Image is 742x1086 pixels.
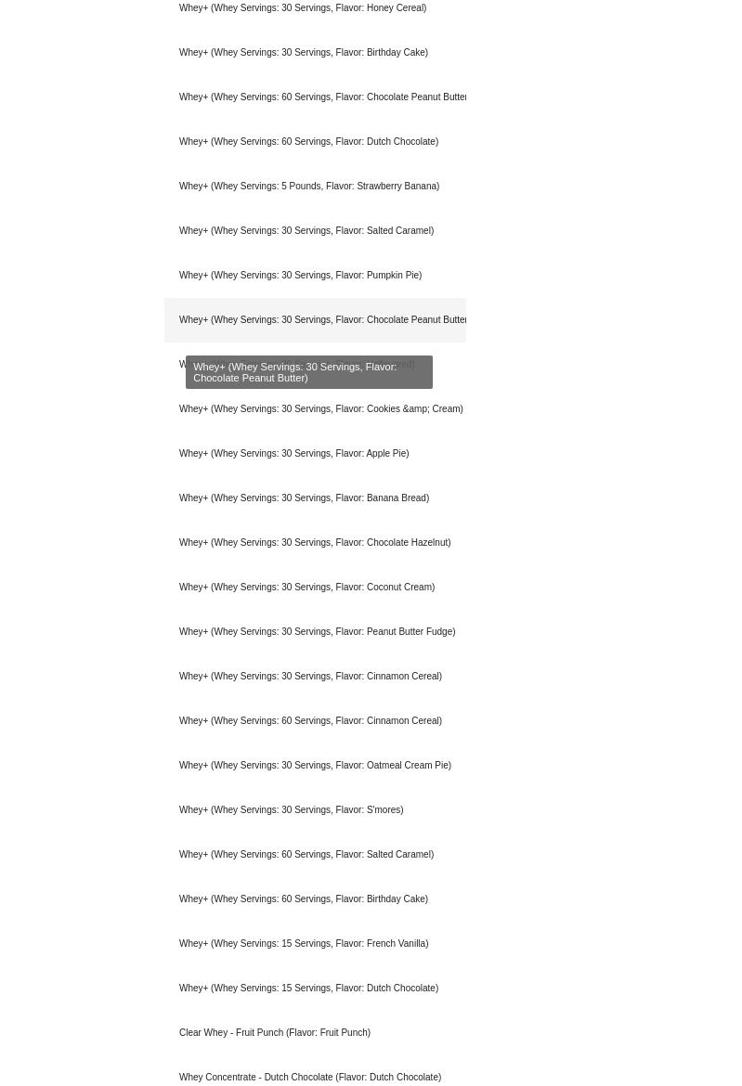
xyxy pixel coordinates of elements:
[164,298,466,343] div: Whey+ (Whey Servings: 30 Servings, Flavor: Chocolate Peanut Butter)
[164,476,466,521] div: Whey+ (Whey Servings: 30 Servings, Flavor: Banana Bread)
[164,164,466,209] div: Whey+ (Whey Servings: 5 Pounds, Flavor: Strawberry Banana)
[164,209,466,253] div: Whey+ (Whey Servings: 30 Servings, Flavor: Salted Caramel)
[164,922,466,966] div: Whey+ (Whey Servings: 15 Servings, Flavor: French Vanilla)
[164,120,466,164] div: Whey+ (Whey Servings: 60 Servings, Flavor: Dutch Chocolate)
[164,1011,466,1055] div: Clear Whey - Fruit Punch (Flavor: Fruit Punch)
[164,565,466,610] div: Whey+ (Whey Servings: 30 Servings, Flavor: Coconut Cream)
[164,432,466,476] div: Whey+ (Whey Servings: 30 Servings, Flavor: Apple Pie)
[164,966,466,1011] div: Whey+ (Whey Servings: 15 Servings, Flavor: Dutch Chocolate)
[164,788,466,833] div: Whey+ (Whey Servings: 30 Servings, Flavor: S'mores)
[164,31,466,75] div: Whey+ (Whey Servings: 30 Servings, Flavor: Birthday Cake)
[164,75,466,120] div: Whey+ (Whey Servings: 60 Servings, Flavor: Chocolate Peanut Butter)
[164,654,466,699] div: Whey+ (Whey Servings: 30 Servings, Flavor: Cinnamon Cereal)
[164,253,466,298] div: Whey+ (Whey Servings: 30 Servings, Flavor: Pumpkin Pie)
[164,877,466,922] div: Whey+ (Whey Servings: 60 Servings, Flavor: Birthday Cake)
[164,521,466,565] div: Whey+ (Whey Servings: 30 Servings, Flavor: Chocolate Hazelnut)
[164,833,466,877] div: Whey+ (Whey Servings: 60 Servings, Flavor: Salted Caramel)
[164,610,466,654] div: Whey+ (Whey Servings: 30 Servings, Flavor: Peanut Butter Fudge)
[164,343,466,387] div: Whey+ (Whey Servings: 30 Servings, Flavor: Unflavored)
[164,387,466,432] div: Whey+ (Whey Servings: 30 Servings, Flavor: Cookies &amp; Cream)
[164,743,466,788] div: Whey+ (Whey Servings: 30 Servings, Flavor: Oatmeal Cream Pie)
[164,699,466,743] div: Whey+ (Whey Servings: 60 Servings, Flavor: Cinnamon Cereal)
